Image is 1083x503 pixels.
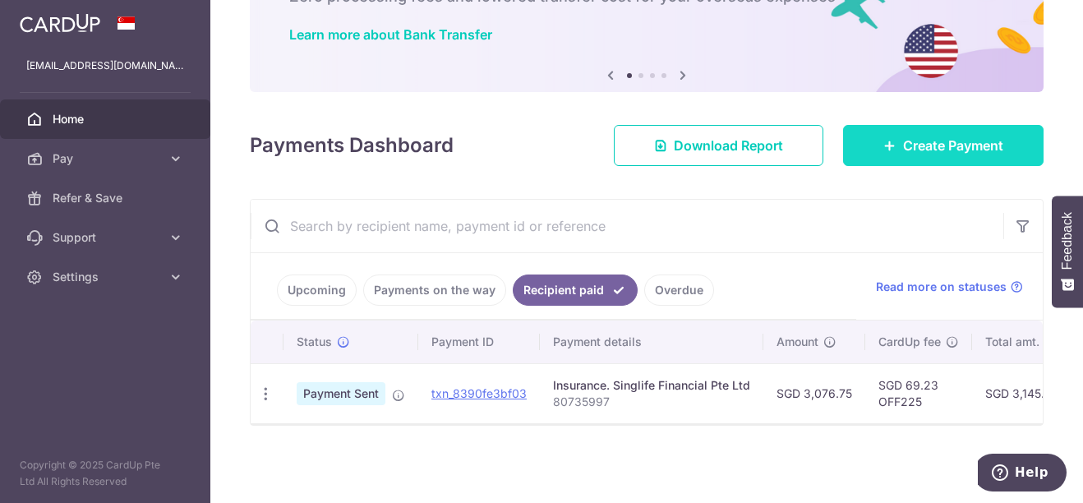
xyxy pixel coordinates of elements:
a: Download Report [614,125,823,166]
span: Home [53,111,161,127]
span: Settings [53,269,161,285]
span: Download Report [674,136,783,155]
span: CardUp fee [878,334,941,350]
a: txn_8390fe3bf03 [431,386,527,400]
td: SGD 3,145.98 [972,363,1072,423]
button: Feedback - Show survey [1052,196,1083,307]
span: Feedback [1060,212,1075,270]
p: 80735997 [553,394,750,410]
a: Create Payment [843,125,1044,166]
h4: Payments Dashboard [250,131,454,160]
img: CardUp [20,13,100,33]
a: Upcoming [277,275,357,306]
span: Payment Sent [297,382,385,405]
th: Payment ID [418,321,540,363]
span: Pay [53,150,161,167]
th: Payment details [540,321,763,363]
input: Search by recipient name, payment id or reference [251,200,1003,252]
span: Amount [777,334,818,350]
span: Status [297,334,332,350]
a: Payments on the way [363,275,506,306]
a: Recipient paid [513,275,638,306]
div: Insurance. Singlife Financial Pte Ltd [553,377,750,394]
p: [EMAIL_ADDRESS][DOMAIN_NAME] [26,58,184,74]
span: Support [53,229,161,246]
a: Overdue [644,275,714,306]
span: Refer & Save [53,190,161,206]
td: SGD 3,076.75 [763,363,865,423]
a: Read more on statuses [876,279,1023,295]
span: Read more on statuses [876,279,1007,295]
td: SGD 69.23 OFF225 [865,363,972,423]
iframe: Opens a widget where you can find more information [978,454,1067,495]
span: Create Payment [903,136,1003,155]
span: Total amt. [985,334,1039,350]
a: Learn more about Bank Transfer [289,26,492,43]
